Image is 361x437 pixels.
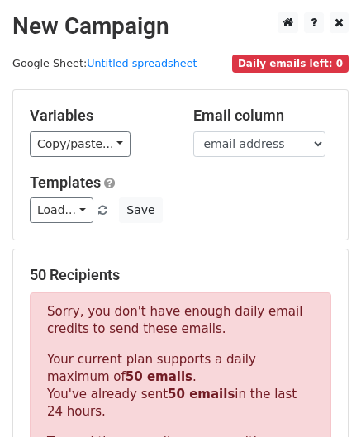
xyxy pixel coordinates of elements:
h5: 50 Recipients [30,266,331,284]
button: Save [119,197,162,223]
span: Daily emails left: 0 [232,55,349,73]
strong: 50 emails [126,369,192,384]
a: Daily emails left: 0 [232,57,349,69]
p: Sorry, you don't have enough daily email credits to send these emails. [47,303,314,338]
a: Untitled spreadsheet [87,57,197,69]
h2: New Campaign [12,12,349,40]
strong: 50 emails [168,387,235,401]
small: Google Sheet: [12,57,197,69]
h5: Variables [30,107,169,125]
a: Copy/paste... [30,131,131,157]
h5: Email column [193,107,332,125]
a: Templates [30,173,101,191]
a: Load... [30,197,93,223]
p: Your current plan supports a daily maximum of . You've already sent in the last 24 hours. [47,351,314,420]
